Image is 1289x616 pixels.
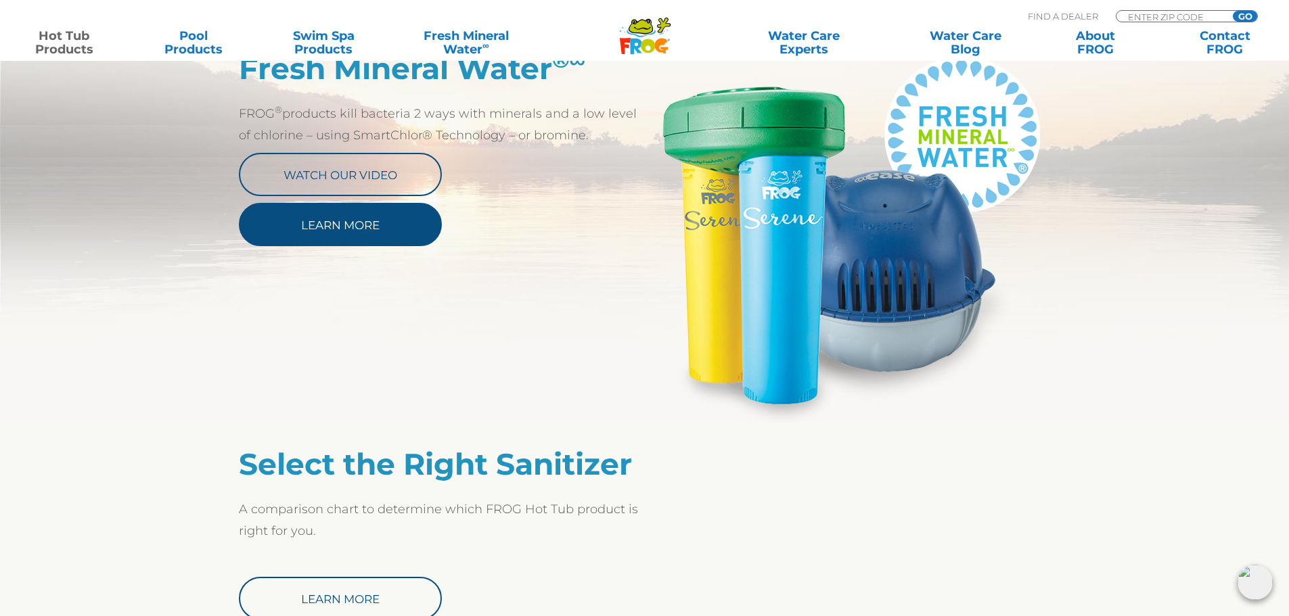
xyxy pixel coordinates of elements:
input: GO [1233,11,1257,22]
a: Water CareExperts [722,29,886,56]
a: Watch Our Video [239,153,442,196]
sup: ® [275,104,282,115]
a: Hot TubProducts [14,29,114,56]
a: AboutFROG [1045,29,1146,56]
img: openIcon [1238,565,1273,600]
h2: Select the Right Sanitizer [239,446,645,481]
p: FROG products kill bacteria 2 ways with minerals and a low level of chlorine – using SmartChlor® ... [239,103,645,146]
input: Zip Code Form [1127,11,1218,22]
a: Swim SpaProducts [273,29,374,56]
a: ContactFROG [1175,29,1275,56]
h2: Fresh Mineral Water [239,51,645,86]
img: Serene_@ease_FMW [645,51,1051,423]
p: Find A Dealer [1028,10,1098,22]
a: Fresh MineralWater∞ [403,29,529,56]
a: Water CareBlog [915,29,1016,56]
a: PoolProducts [143,29,244,56]
sup: ∞ [482,40,489,51]
p: A comparison chart to determine which FROG Hot Tub product is right for you. [239,498,645,542]
a: Learn More [239,203,442,246]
